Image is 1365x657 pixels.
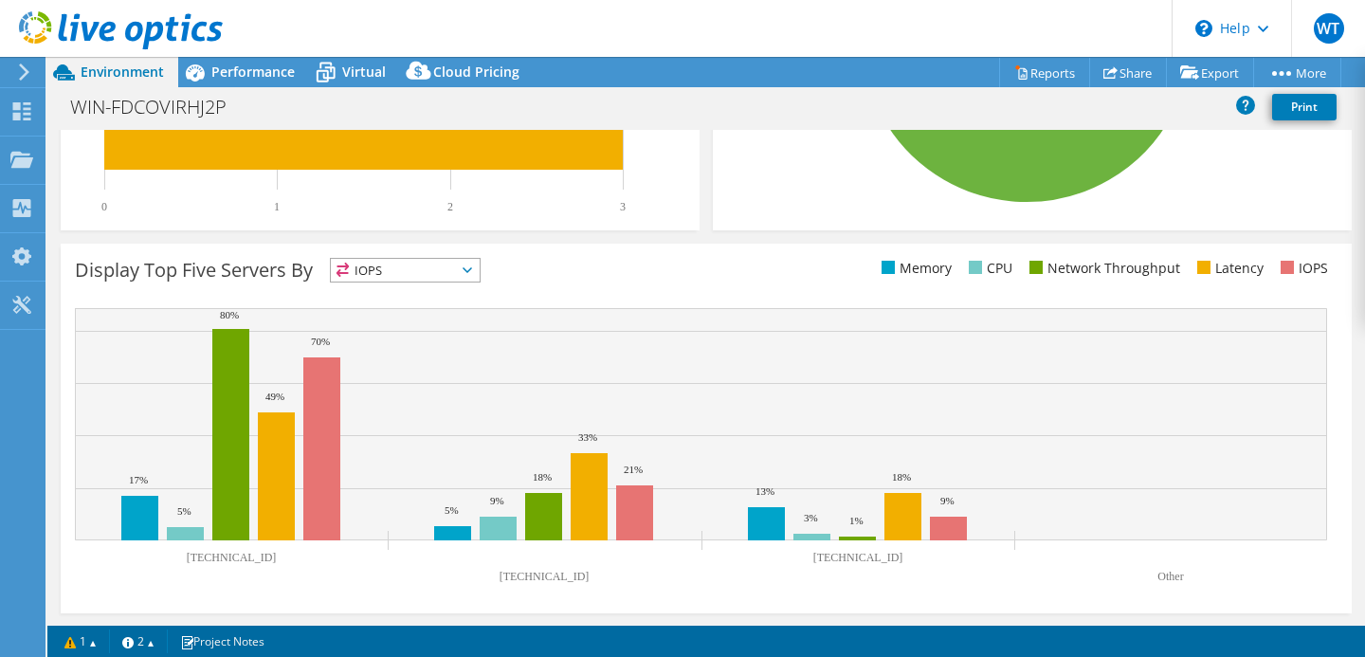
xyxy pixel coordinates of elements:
text: 21% [624,464,643,475]
text: 80% [220,309,239,320]
text: 5% [445,504,459,516]
text: 2 [447,200,453,213]
span: Cloud Pricing [433,63,519,81]
span: Environment [81,63,164,81]
text: 3% [804,512,818,523]
text: 0 [101,200,107,213]
span: Virtual [342,63,386,81]
span: IOPS [331,259,480,282]
text: 9% [490,495,504,506]
text: 5% [177,505,191,517]
text: 18% [892,471,911,483]
li: Memory [877,258,952,279]
svg: \n [1195,20,1212,37]
a: More [1253,58,1341,87]
a: Project Notes [167,630,278,653]
text: [TECHNICAL_ID] [813,551,903,564]
text: 33% [578,431,597,443]
text: [TECHNICAL_ID] [500,570,590,583]
text: 9% [940,495,955,506]
a: Share [1089,58,1167,87]
text: Other [1157,570,1183,583]
text: 70% [311,336,330,347]
text: 17% [129,474,148,485]
a: Print [1272,94,1337,120]
a: 2 [109,630,168,653]
text: 18% [533,471,552,483]
a: Export [1166,58,1254,87]
text: 49% [265,391,284,402]
text: [TECHNICAL_ID] [187,551,277,564]
text: 13% [755,485,774,497]
li: Latency [1192,258,1264,279]
h1: WIN-FDCOVIRHJ2P [62,97,256,118]
text: 1 [274,200,280,213]
span: WT [1314,13,1344,44]
text: 3 [620,200,626,213]
li: Network Throughput [1025,258,1180,279]
a: Reports [999,58,1090,87]
li: IOPS [1276,258,1328,279]
a: 1 [51,630,110,653]
text: 1% [849,515,864,526]
span: Performance [211,63,295,81]
li: CPU [964,258,1012,279]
